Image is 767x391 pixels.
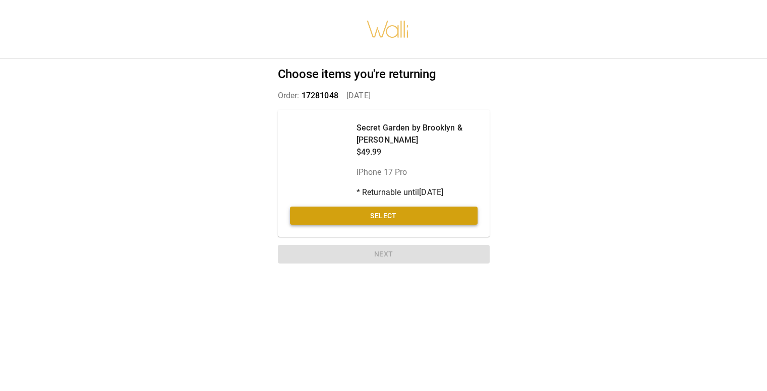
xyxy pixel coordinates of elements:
[357,146,478,158] p: $49.99
[366,8,409,51] img: walli-inc.myshopify.com
[290,207,478,225] button: Select
[302,91,338,100] span: 17281048
[357,166,478,178] p: iPhone 17 Pro
[278,90,490,102] p: Order: [DATE]
[357,186,478,199] p: * Returnable until [DATE]
[357,122,478,146] p: Secret Garden by Brooklyn & [PERSON_NAME]
[278,67,490,82] h2: Choose items you're returning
